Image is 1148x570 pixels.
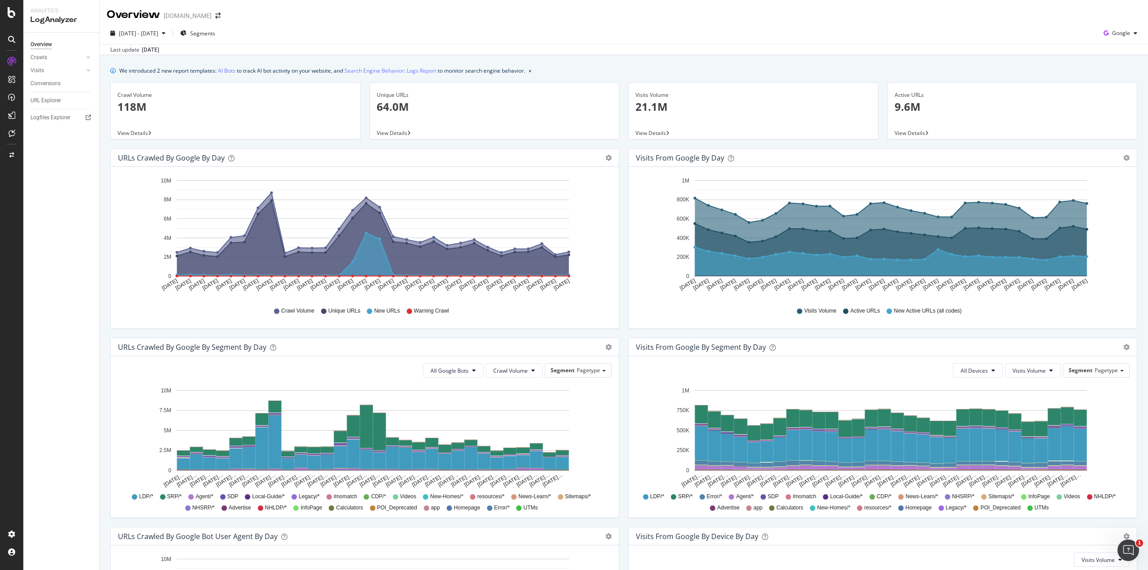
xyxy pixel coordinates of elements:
svg: A chart. [636,385,1126,489]
text: [DATE] [539,278,557,292]
span: Active URLs [850,307,880,315]
span: Segments [190,30,215,37]
span: CDP/* [877,493,891,500]
text: [DATE] [391,278,409,292]
text: [DATE] [760,278,778,292]
text: [DATE] [787,278,804,292]
text: [DATE] [444,278,462,292]
text: [DATE] [909,278,926,292]
text: [DATE] [174,278,192,292]
div: We introduced 2 new report templates: to track AI bot activity on your website, and to monitor se... [119,66,525,75]
text: [DATE] [922,278,940,292]
text: [DATE] [1057,278,1075,292]
span: app [753,504,762,512]
text: [DATE] [1030,278,1048,292]
div: Conversions [30,79,61,88]
button: Visits Volume [1074,553,1130,567]
span: InfoPage [1028,493,1050,500]
text: [DATE] [1017,278,1035,292]
span: Advertise [717,504,739,512]
span: Segment [1069,366,1092,374]
div: URLs Crawled by Google By Segment By Day [118,343,266,352]
div: URLs Crawled by Google bot User Agent By Day [118,532,278,541]
span: Crawl Volume [281,307,314,315]
span: Sitemaps/* [988,493,1014,500]
div: Overview [107,7,160,22]
span: NHSRP/* [192,504,215,512]
span: Pagetype [577,366,600,374]
text: 0 [686,467,689,474]
span: Google [1112,29,1130,37]
span: LDP/* [139,493,153,500]
div: Overview [30,40,52,49]
span: #nomatch [334,493,357,500]
text: [DATE] [512,278,530,292]
span: UTMs [1035,504,1049,512]
text: [DATE] [526,278,544,292]
button: All Devices [953,363,1003,378]
text: [DATE] [296,278,314,292]
span: View Details [635,129,666,137]
span: New Active URLs (all codes) [894,307,961,315]
text: [DATE] [935,278,953,292]
span: InfoPage [300,504,322,512]
a: Logfiles Explorer [30,113,93,122]
span: View Details [117,129,148,137]
svg: A chart. [118,385,609,489]
span: CDP/* [371,493,386,500]
text: 5M [164,427,171,434]
div: Crawls [30,53,47,62]
div: gear [1123,533,1130,540]
text: [DATE] [719,278,737,292]
text: [DATE] [417,278,435,292]
text: [DATE] [552,278,570,292]
text: [DATE] [1070,278,1088,292]
text: [DATE] [377,278,395,292]
text: [DATE] [841,278,859,292]
text: [DATE] [1044,278,1061,292]
span: Unique URLs [328,307,360,315]
span: app [431,504,440,512]
div: arrow-right-arrow-left [215,13,221,19]
span: #nomatch [793,493,817,500]
text: [DATE] [854,278,872,292]
text: 1M [682,387,689,394]
span: resources/* [864,504,891,512]
button: Segments [177,26,219,40]
text: [DATE] [733,278,751,292]
text: [DATE] [472,278,490,292]
span: Error/* [494,504,510,512]
span: Warning Crawl [414,307,449,315]
span: resources/* [477,493,504,500]
text: [DATE] [990,278,1008,292]
text: 10M [161,556,171,562]
button: close banner [526,64,534,77]
span: View Details [377,129,407,137]
div: Visits Volume [635,91,871,99]
div: Unique URLs [377,91,613,99]
a: URL Explorer [30,96,93,105]
span: [DATE] - [DATE] [119,30,158,37]
span: Error/* [707,493,722,500]
p: 21.1M [635,99,871,114]
div: LogAnalyzer [30,15,92,25]
text: [DATE] [976,278,994,292]
span: UTMs [523,504,538,512]
a: Crawls [30,53,84,62]
span: Local-Guide/* [830,493,863,500]
div: Visits from Google by day [636,153,724,162]
text: 250K [677,447,689,453]
span: Legacy/* [299,493,320,500]
text: 750K [677,407,689,413]
span: Videos [400,493,416,500]
text: [DATE] [323,278,341,292]
p: 64.0M [377,99,613,114]
text: 0 [168,467,171,474]
text: 600K [677,216,689,222]
div: Visits From Google By Device By Day [636,532,758,541]
text: [DATE] [161,278,178,292]
span: Homepage [454,504,480,512]
div: Visits from Google By Segment By Day [636,343,766,352]
text: [DATE] [895,278,913,292]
